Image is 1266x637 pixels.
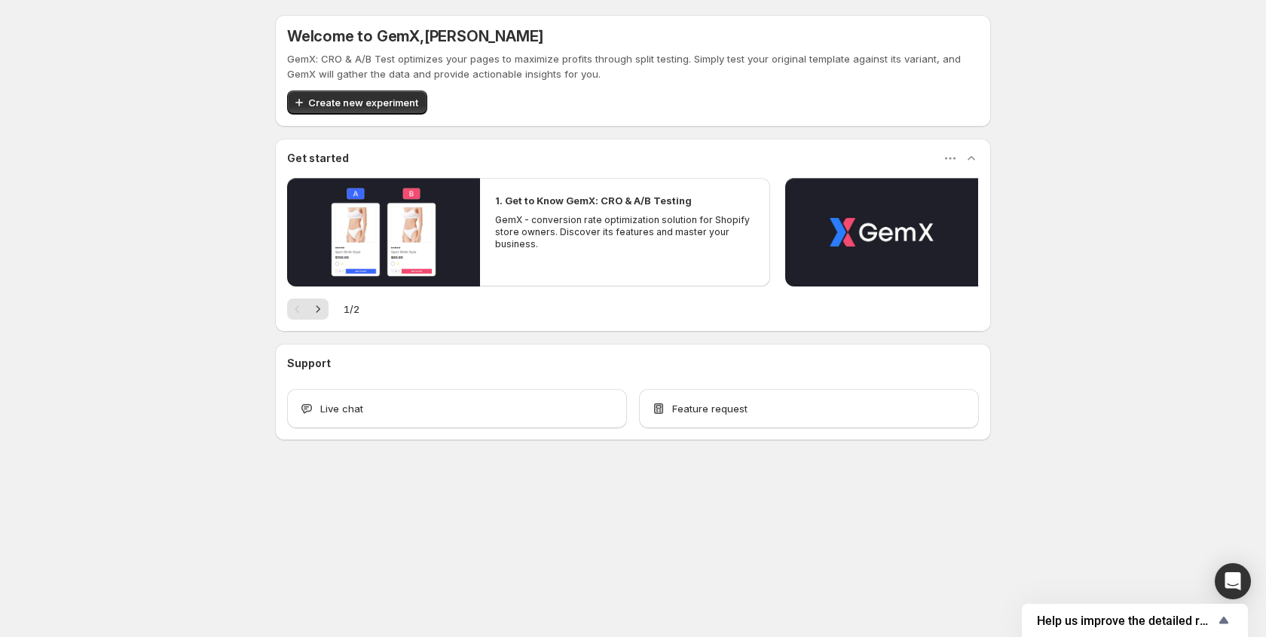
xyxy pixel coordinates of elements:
[287,299,329,320] nav: Pagination
[287,27,543,45] h5: Welcome to GemX
[287,51,979,81] p: GemX: CRO & A/B Test optimizes your pages to maximize profits through split testing. Simply test ...
[287,178,480,286] button: Play video
[672,401,748,416] span: Feature request
[287,90,427,115] button: Create new experiment
[1037,611,1233,629] button: Show survey - Help us improve the detailed report for A/B campaigns
[308,95,418,110] span: Create new experiment
[344,302,359,317] span: 1 / 2
[1215,563,1251,599] div: Open Intercom Messenger
[1037,614,1215,628] span: Help us improve the detailed report for A/B campaigns
[287,356,331,371] h3: Support
[785,178,978,286] button: Play video
[495,214,754,250] p: GemX - conversion rate optimization solution for Shopify store owners. Discover its features and ...
[495,193,692,208] h2: 1. Get to Know GemX: CRO & A/B Testing
[287,151,349,166] h3: Get started
[307,299,329,320] button: Next
[420,27,543,45] span: , [PERSON_NAME]
[320,401,363,416] span: Live chat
